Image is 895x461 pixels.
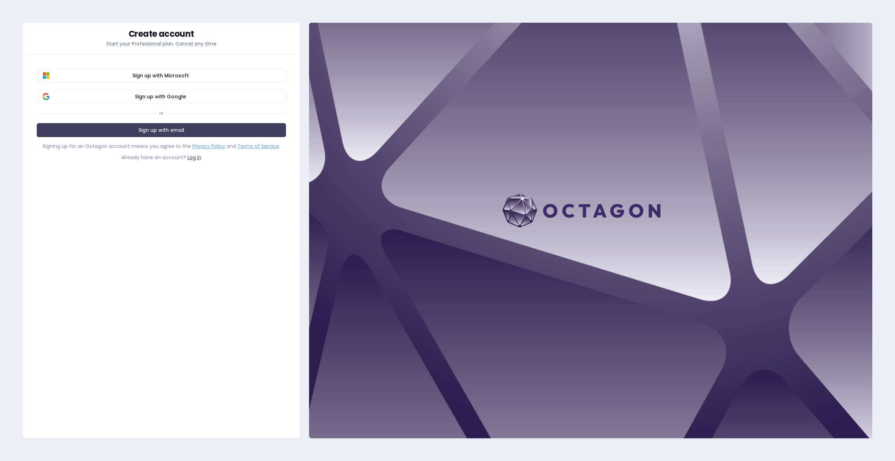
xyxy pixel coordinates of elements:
div: Already have an account? [37,154,286,161]
a: Terms of Service [237,143,279,150]
div: or [159,111,163,116]
p: Start your Professional plan. Cancel any time [37,40,286,47]
div: Create account [37,30,286,38]
a: Sign up with email [37,123,286,137]
span: Sign up with Google [41,93,280,100]
button: Sign up with Google [37,90,286,104]
a: Log in [187,154,201,161]
span: Sign up with Microsoft [41,72,280,79]
div: Signing up for an Octagon account means you agree to the and . [37,143,286,150]
a: Privacy Policy [192,143,225,150]
button: Sign up with Microsoft [37,69,286,83]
